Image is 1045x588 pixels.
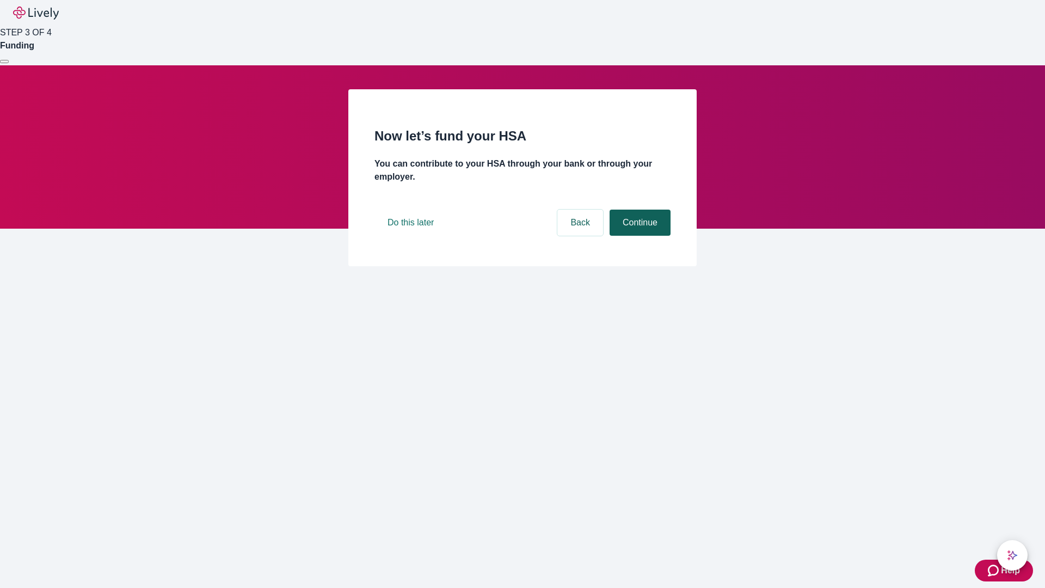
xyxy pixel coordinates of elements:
button: Back [557,210,603,236]
img: Lively [13,7,59,20]
h2: Now let’s fund your HSA [374,126,671,146]
svg: Lively AI Assistant [1007,550,1018,561]
span: Help [1001,564,1020,577]
button: chat [997,540,1028,571]
button: Continue [610,210,671,236]
h4: You can contribute to your HSA through your bank or through your employer. [374,157,671,183]
svg: Zendesk support icon [988,564,1001,577]
button: Do this later [374,210,447,236]
button: Zendesk support iconHelp [975,560,1033,581]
